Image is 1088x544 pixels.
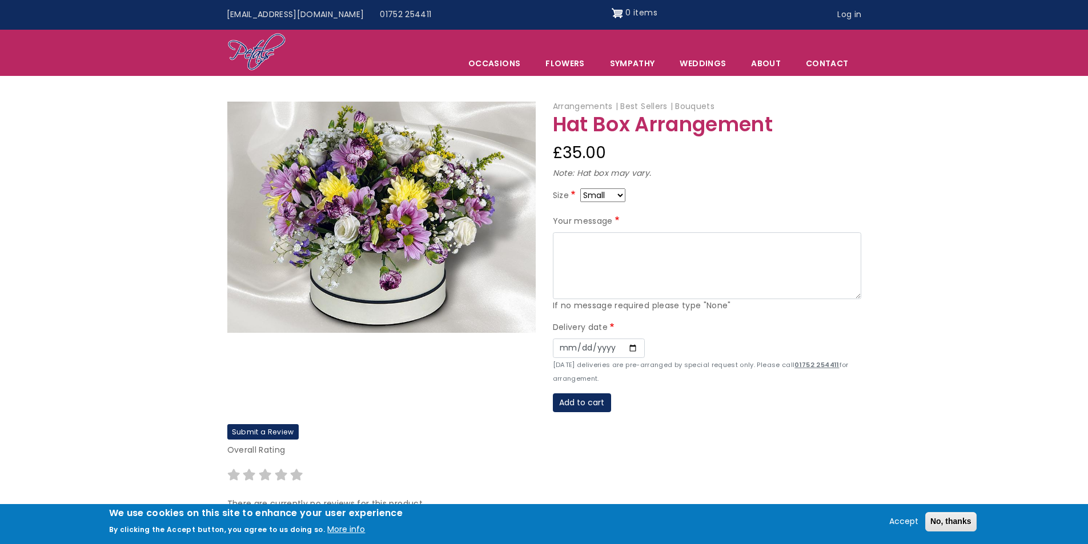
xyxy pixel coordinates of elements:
label: Your message [553,215,622,228]
a: Flowers [533,51,596,75]
span: Best Sellers [620,100,673,112]
img: Hat Box Arrangement [227,102,536,333]
button: No, thanks [925,512,977,531]
p: By clicking the Accept button, you agree to us doing so. [109,525,326,534]
label: Delivery date [553,321,617,335]
label: Submit a Review [227,424,299,440]
span: Arrangements [553,100,619,112]
label: Size [553,189,578,203]
h1: Hat Box Arrangement [553,114,861,136]
h2: We use cookies on this site to enhance your user experience [109,507,403,519]
a: Sympathy [598,51,667,75]
p: There are currently no reviews for this product. [227,497,861,511]
button: Add to cart [553,393,611,413]
a: Log in [829,4,869,26]
span: Occasions [456,51,532,75]
small: [DATE] deliveries are pre-arranged by special request only. Please call for arrangement. [553,360,849,383]
img: Shopping cart [612,4,623,22]
div: £35.00 [553,139,861,167]
a: Shopping cart 0 items [612,4,657,22]
a: 01752 254411 [372,4,439,26]
button: Accept [885,515,923,529]
p: Overall Rating [227,444,861,457]
tcxspan: Call 01752 254411 via 3CX [794,360,839,369]
a: [EMAIL_ADDRESS][DOMAIN_NAME] [219,4,372,26]
a: About [739,51,793,75]
span: Bouquets [675,100,714,112]
img: Home [227,33,286,72]
em: Note: Hat box may vary. [553,167,652,179]
span: 0 items [625,7,657,18]
span: Weddings [668,51,738,75]
div: If no message required please type "None" [553,299,861,313]
a: Contact [794,51,860,75]
button: More info [327,523,365,537]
